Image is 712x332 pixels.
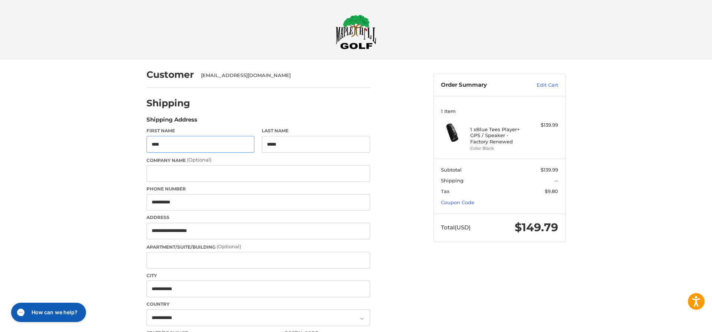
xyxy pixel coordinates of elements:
[441,199,474,205] a: Coupon Code
[262,127,370,134] label: Last Name
[515,220,558,234] span: $149.79
[441,108,558,114] h3: 1 Item
[146,97,190,109] h2: Shipping
[146,127,255,134] label: First Name
[541,167,558,173] span: $139.99
[554,177,558,183] span: --
[187,157,211,163] small: (Optional)
[441,82,521,89] h3: Order Summary
[146,116,197,127] legend: Shipping Address
[441,224,471,231] span: Total (USD)
[545,188,558,194] span: $9.80
[470,126,527,145] h4: 1 x Blue Tees Player+ GPS / Speaker - Factory Renewed
[7,300,88,325] iframe: Gorgias live chat messenger
[217,243,241,249] small: (Optional)
[336,14,376,49] img: Maple Hill Golf
[470,145,527,152] li: Color Black
[146,186,370,192] label: Phone Number
[441,177,464,183] span: Shipping
[146,301,370,308] label: Country
[146,156,370,164] label: Company Name
[146,69,194,80] h2: Customer
[146,272,370,279] label: City
[146,243,370,250] label: Apartment/Suite/Building
[441,188,449,194] span: Tax
[521,82,558,89] a: Edit Cart
[441,167,462,173] span: Subtotal
[201,72,363,79] div: [EMAIL_ADDRESS][DOMAIN_NAME]
[146,214,370,221] label: Address
[529,122,558,129] div: $139.99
